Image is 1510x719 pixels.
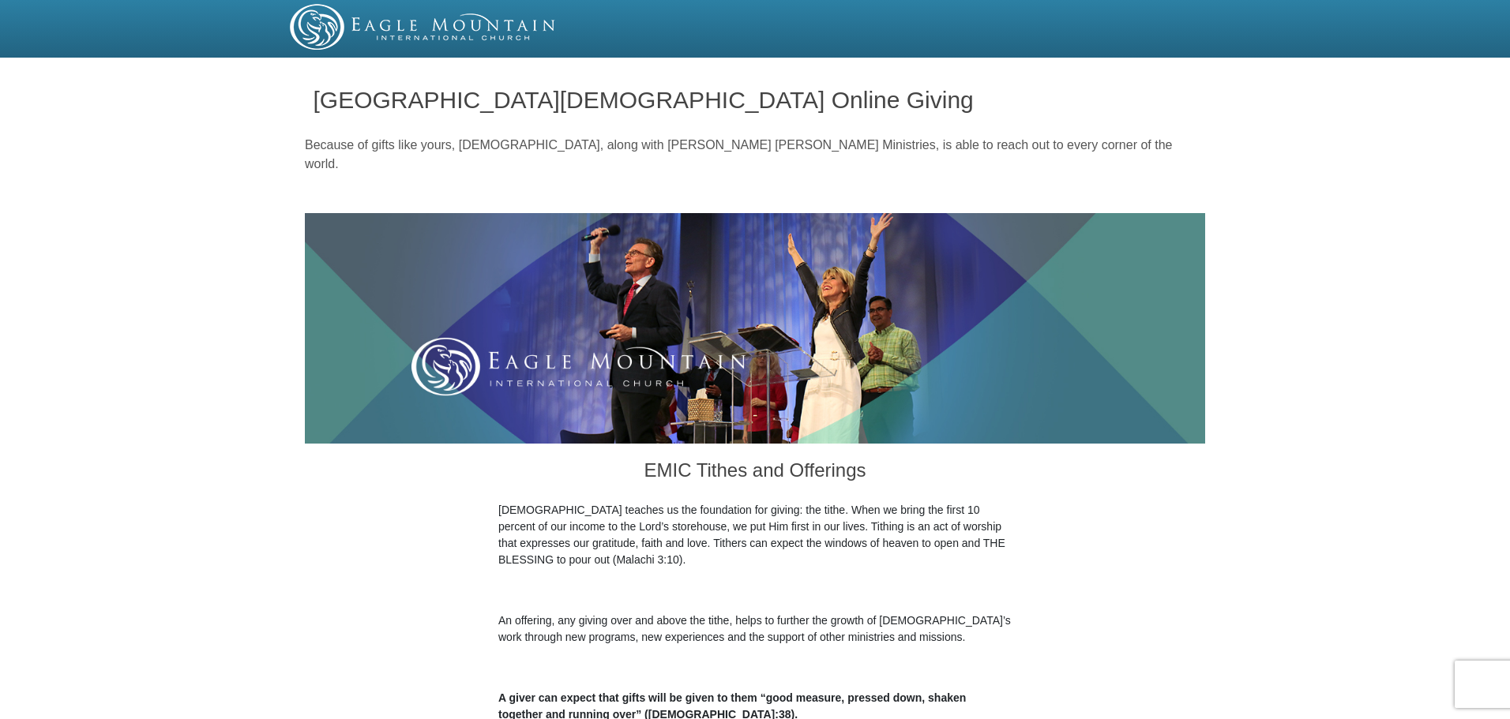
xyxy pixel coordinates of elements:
img: EMIC [290,4,557,50]
h1: [GEOGRAPHIC_DATA][DEMOGRAPHIC_DATA] Online Giving [314,87,1197,113]
p: An offering, any giving over and above the tithe, helps to further the growth of [DEMOGRAPHIC_DAT... [498,612,1012,646]
p: Because of gifts like yours, [DEMOGRAPHIC_DATA], along with [PERSON_NAME] [PERSON_NAME] Ministrie... [305,136,1205,174]
p: [DEMOGRAPHIC_DATA] teaches us the foundation for giving: the tithe. When we bring the first 10 pe... [498,502,1012,568]
h3: EMIC Tithes and Offerings [498,444,1012,502]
